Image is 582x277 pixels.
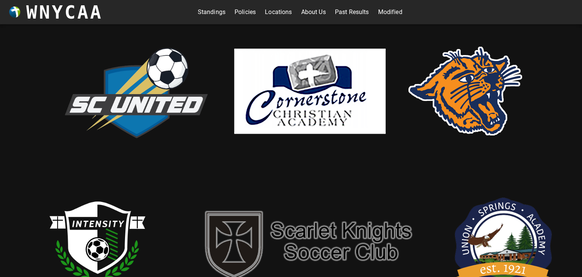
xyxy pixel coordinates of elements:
img: scUnited.png [60,39,211,143]
img: cornerstone.png [234,49,386,134]
a: Locations [265,6,292,18]
a: About Us [301,6,326,18]
img: rsd.png [408,47,522,135]
img: wnycaaBall.png [9,6,20,18]
a: Modified [378,6,402,18]
a: Past Results [335,6,369,18]
a: Standings [198,6,225,18]
h3: WNYCAA [26,2,103,23]
a: Policies [235,6,256,18]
